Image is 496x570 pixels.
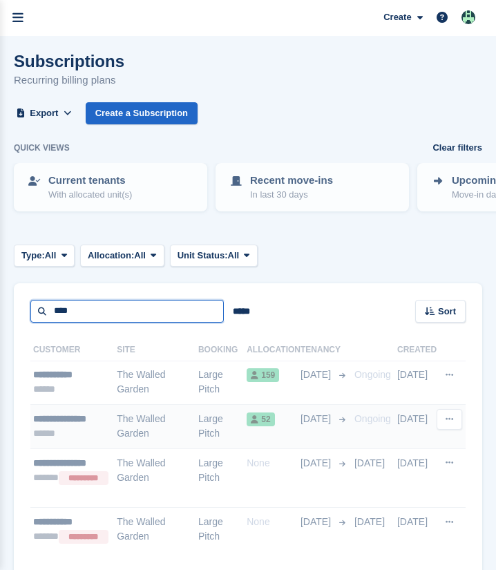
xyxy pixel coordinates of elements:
[48,188,132,202] p: With allocated unit(s)
[461,10,475,24] img: Nicholas Pain
[217,164,408,210] a: Recent move-ins In last 30 days
[30,106,58,120] span: Export
[250,188,333,202] p: In last 30 days
[14,102,75,125] button: Export
[383,10,411,24] span: Create
[432,141,482,155] a: Clear filters
[14,52,124,70] h1: Subscriptions
[250,173,333,189] p: Recent move-ins
[14,142,70,154] h6: Quick views
[48,173,132,189] p: Current tenants
[86,102,198,125] a: Create a Subscription
[14,73,124,88] p: Recurring billing plans
[15,164,206,210] a: Current tenants With allocated unit(s)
